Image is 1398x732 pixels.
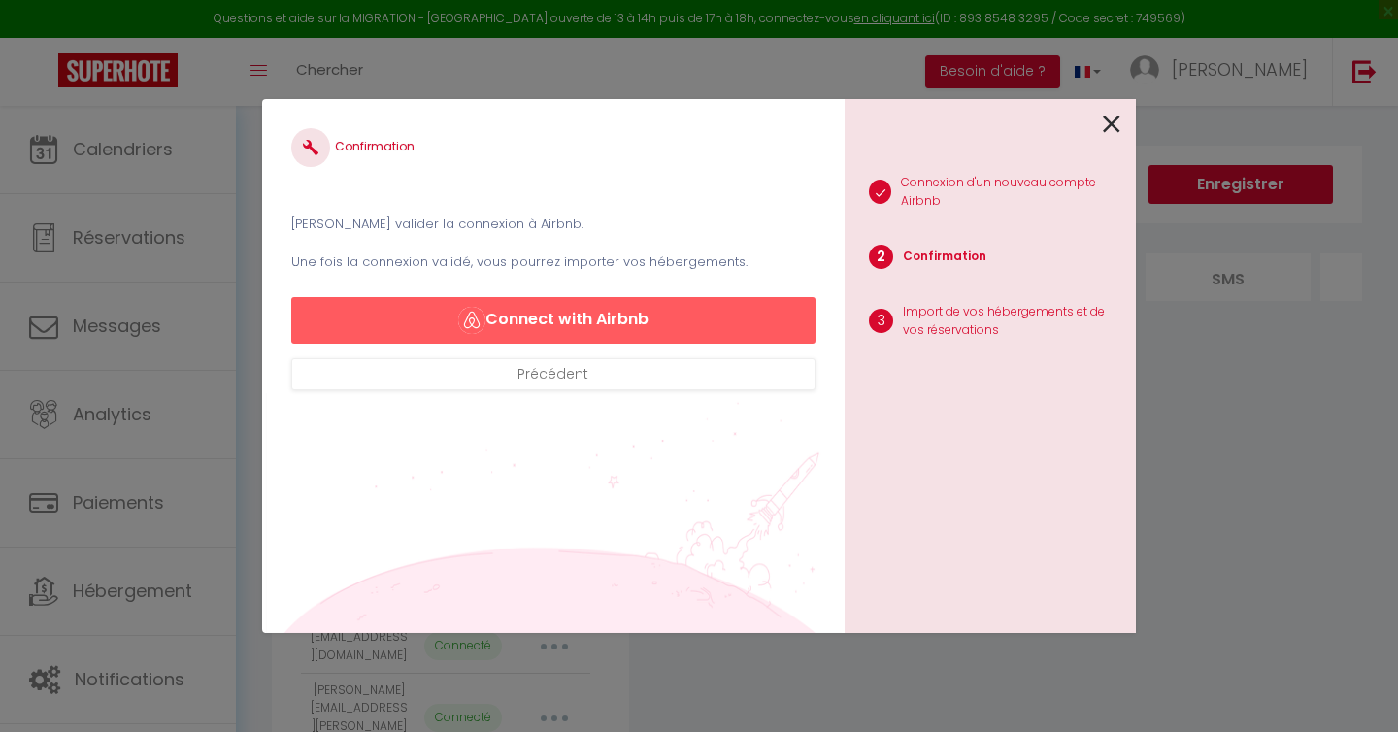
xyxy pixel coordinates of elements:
[903,303,1120,340] p: Import de vos hébergements et de vos réservations
[291,128,815,167] h4: Confirmation
[291,358,815,391] button: Précédent
[291,252,815,272] p: Une fois la connexion validé, vous pourrez importer vos hébergements.
[903,248,986,266] p: Confirmation
[291,215,815,234] p: [PERSON_NAME] valider la connexion à Airbnb.
[869,245,893,269] span: 2
[869,309,893,333] span: 3
[1316,650,1398,732] iframe: LiveChat chat widget
[291,297,815,344] button: Connect with Airbnb
[901,174,1120,211] p: Connexion d'un nouveau compte Airbnb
